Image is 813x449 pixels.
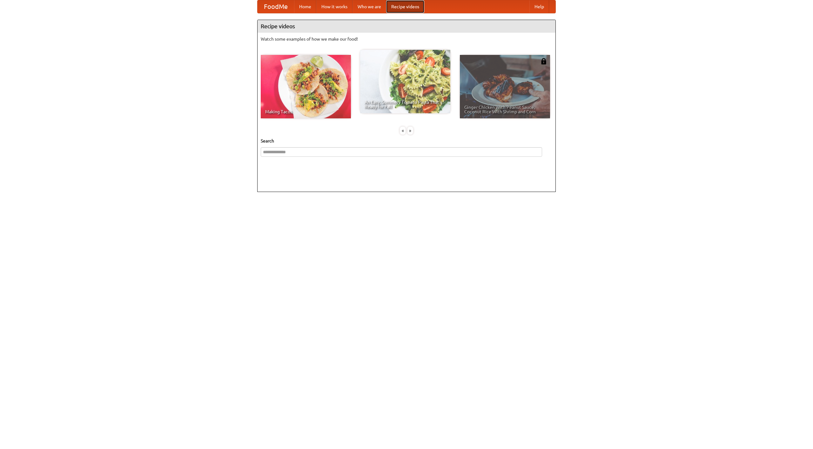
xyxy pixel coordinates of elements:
div: » [407,127,413,135]
div: « [400,127,406,135]
a: Who we are [353,0,386,13]
span: Making Tacos [265,109,346,114]
span: An Easy, Summery Tomato Pasta That's Ready for Fall [365,100,446,109]
a: Recipe videos [386,0,424,13]
a: Help [529,0,549,13]
p: Watch some examples of how we make our food! [261,36,552,42]
h4: Recipe videos [258,20,555,33]
a: An Easy, Summery Tomato Pasta That's Ready for Fall [360,50,450,113]
img: 483408.png [541,58,547,64]
a: Making Tacos [261,55,351,118]
h5: Search [261,138,552,144]
a: How it works [316,0,353,13]
a: FoodMe [258,0,294,13]
a: Home [294,0,316,13]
